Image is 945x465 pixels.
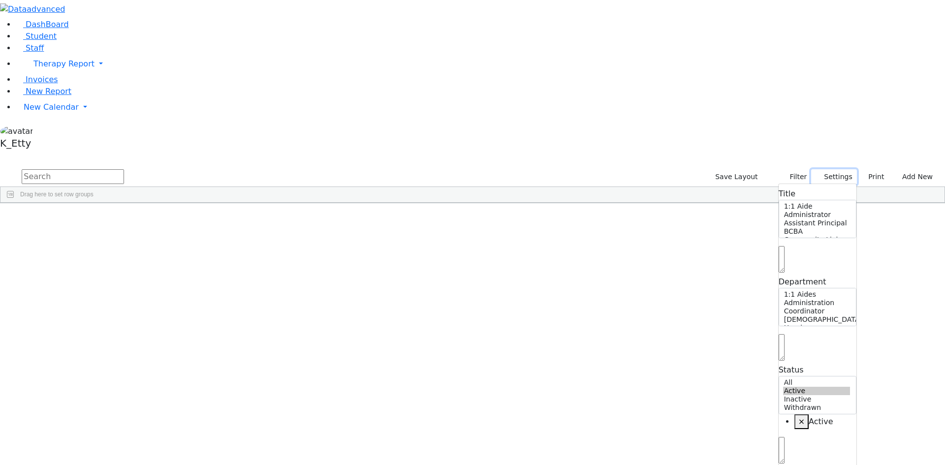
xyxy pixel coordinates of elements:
textarea: Search [779,334,785,361]
a: New Report [16,87,71,96]
button: Remove item [794,414,809,429]
a: Invoices [16,75,58,84]
a: DashBoard [16,20,69,29]
select: Default select example [779,376,856,414]
textarea: Search [779,437,785,464]
option: Administrator [783,211,850,219]
span: New Report [26,87,71,96]
button: Filter [777,169,812,185]
input: Search [22,169,124,184]
select: Default select example [779,288,856,326]
option: [DEMOGRAPHIC_DATA] Paraprofessional [783,315,850,324]
span: Therapy Report [33,59,94,68]
span: Student [26,31,57,41]
span: New Calendar [24,102,79,112]
a: Staff [16,43,44,53]
option: 1:1 Aide [783,202,850,211]
option: Active [783,387,850,395]
label: Status [779,364,804,376]
label: Department [779,276,826,288]
option: 1:1 Aides [783,290,850,299]
a: Therapy Report [16,54,945,74]
option: Administration [783,299,850,307]
button: Print [857,169,889,185]
li: Active [794,414,856,429]
a: Student [16,31,57,41]
label: Title [779,188,795,200]
option: All [783,378,850,387]
option: BCBA [783,227,850,236]
textarea: Search [779,246,785,273]
option: Coordinator [783,307,850,315]
span: Staff [26,43,44,53]
select: Default select example [779,200,856,238]
span: × [798,417,805,426]
span: Active [809,417,833,426]
button: Save Layout [711,169,762,185]
button: Add New [892,169,937,185]
option: Inactive [783,395,850,403]
option: Assistant Principal [783,219,850,227]
option: Community Liaison [783,236,850,244]
span: Drag here to set row groups [20,191,94,198]
span: DashBoard [26,20,69,29]
option: Hearing [783,324,850,332]
button: Settings [811,169,856,185]
span: Invoices [26,75,58,84]
a: New Calendar [16,97,945,117]
option: Withdrawn [783,403,850,412]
